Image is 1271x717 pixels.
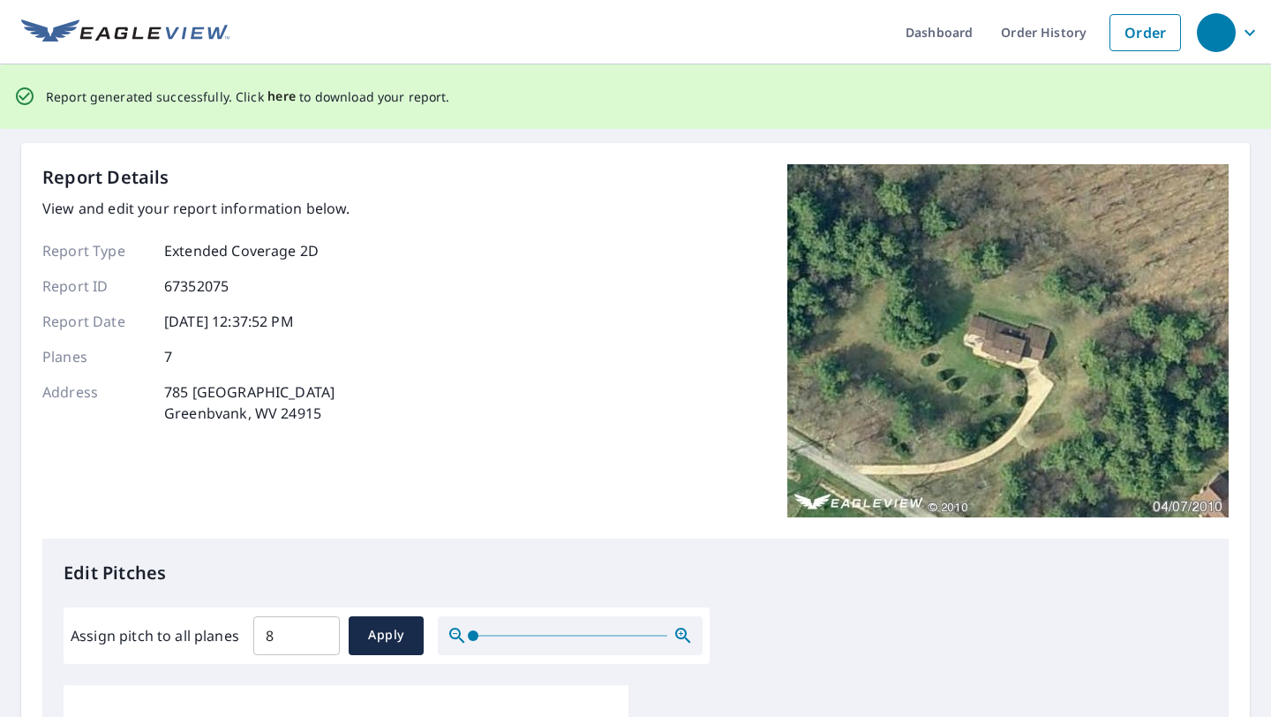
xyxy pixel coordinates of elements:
img: Top image [787,164,1229,517]
p: Edit Pitches [64,560,1207,586]
a: Order [1109,14,1181,51]
button: here [267,86,297,108]
p: Report Details [42,164,169,191]
p: Planes [42,346,148,367]
p: 67352075 [164,275,229,297]
p: 785 [GEOGRAPHIC_DATA] Greenbvank, WV 24915 [164,381,335,424]
p: View and edit your report information below. [42,198,350,219]
p: Report Date [42,311,148,332]
label: Assign pitch to all planes [71,625,239,646]
p: [DATE] 12:37:52 PM [164,311,294,332]
span: Apply [363,624,410,646]
p: Report generated successfully. Click to download your report. [46,86,450,108]
p: Extended Coverage 2D [164,240,319,261]
p: Report Type [42,240,148,261]
input: 00.0 [253,611,340,660]
p: Report ID [42,275,148,297]
p: 7 [164,346,172,367]
img: EV Logo [21,19,229,46]
button: Apply [349,616,424,655]
p: Address [42,381,148,424]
